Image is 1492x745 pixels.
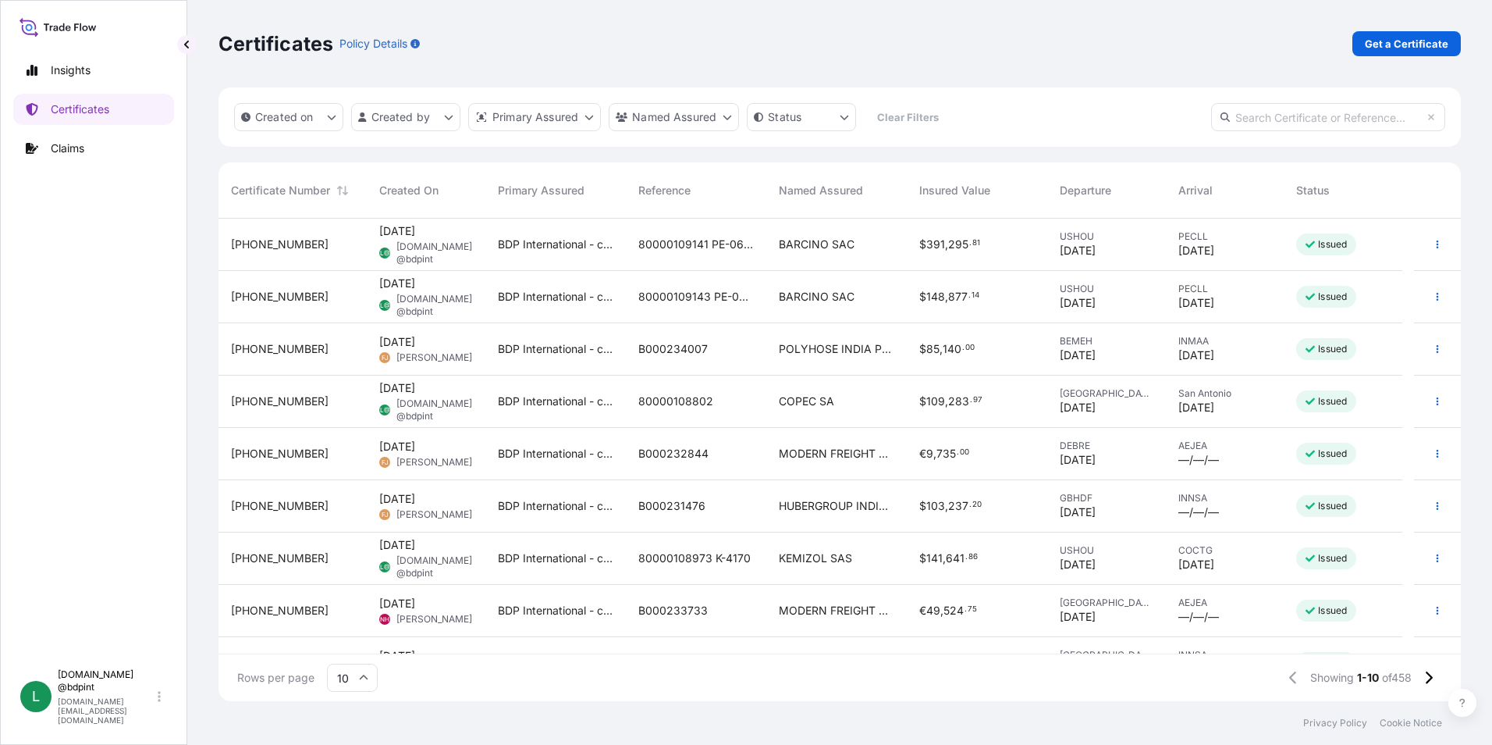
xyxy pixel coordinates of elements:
span: HUBERGROUP INDIA PRIVATE LIMITED [779,498,894,514]
span: 86 [968,554,978,560]
span: . [965,554,968,560]
span: GBHDF [1060,492,1153,504]
span: USHOU [1060,544,1153,557]
span: 80000108973 K-4170 [638,551,751,566]
span: AEJEA [1178,597,1272,609]
span: FJ [382,507,389,522]
p: Issued [1318,343,1347,355]
span: of 458 [1382,670,1412,686]
span: B000233733 [638,603,708,618]
p: Issued [1318,552,1347,565]
span: . [957,450,959,455]
span: $ [919,553,926,564]
a: Claims [13,133,174,164]
span: [PHONE_NUMBER] [231,237,329,252]
span: BDP International - c/o The Lubrizol Corporation [498,551,613,566]
span: [DATE] [379,223,415,239]
p: Named Assured [632,109,716,125]
span: L [32,689,40,704]
span: [GEOGRAPHIC_DATA] [1060,597,1153,609]
p: Insights [51,62,91,78]
span: —/—/— [1178,452,1219,468]
span: Created On [379,183,439,198]
p: Policy Details [339,36,407,52]
p: Get a Certificate [1365,36,1448,52]
span: [PHONE_NUMBER] [231,394,329,409]
span: [DATE] [379,491,415,507]
span: 00 [965,345,975,351]
span: AEJEA [1178,440,1272,452]
p: Certificates [51,102,109,117]
span: [DATE] [1178,557,1214,572]
span: [DATE] [1178,295,1214,311]
span: 00 [960,450,969,455]
p: Issued [1318,238,1347,251]
input: Search Certificate or Reference... [1211,103,1445,131]
span: FJ [382,454,389,470]
span: , [940,605,943,616]
span: [DATE] [1060,452,1096,468]
span: BDP International - c/o The Lubrizol Corporation [498,603,613,618]
span: [DOMAIN_NAME] @bdpint [396,241,473,266]
span: [DATE] [379,537,415,553]
span: , [945,501,948,512]
span: . [970,397,972,403]
span: [DATE] [379,648,415,664]
span: B000232844 [638,446,709,462]
p: Cookie Notice [1380,717,1442,729]
button: createdOn Filter options [234,103,343,131]
span: 524 [943,605,964,616]
span: 735 [936,448,956,459]
span: , [940,344,943,355]
span: Certificate Number [231,183,330,198]
span: [DATE] [1060,504,1096,520]
p: [DOMAIN_NAME] @bdpint [58,668,155,693]
span: . [969,502,972,508]
span: [DATE] [1060,348,1096,363]
span: POLYHOSE INDIA PVT LTD (E O U DIVISION) [779,341,894,357]
span: [DOMAIN_NAME] @bdpint [396,397,473,422]
span: 14 [972,293,979,298]
span: BARCINO SAC [779,237,854,252]
span: —/—/— [1178,504,1219,520]
span: 97 [973,397,982,403]
span: B000231476 [638,498,705,514]
span: [DATE] [379,439,415,454]
span: 295 [948,239,968,250]
span: 103 [926,501,945,512]
span: 148 [926,291,945,302]
span: [PHONE_NUMBER] [231,498,329,514]
span: 140 [943,344,961,355]
span: [DATE] [379,334,415,350]
span: COCTG [1178,544,1272,557]
span: [PHONE_NUMBER] [231,446,329,462]
p: Issued [1318,395,1347,408]
p: Certificates [218,31,333,56]
span: 9 [926,448,933,459]
span: USHOU [1060,283,1153,295]
span: $ [919,396,926,407]
span: 80000109143 PE-070/25 [638,289,754,305]
span: 80000108802 [638,394,713,409]
button: certificateStatus Filter options [747,103,856,131]
span: [GEOGRAPHIC_DATA] [1060,387,1153,400]
p: Created by [371,109,431,125]
span: [PHONE_NUMBER] [231,603,329,618]
a: Get a Certificate [1352,31,1461,56]
span: PECLL [1178,230,1272,243]
span: [DATE] [379,276,415,291]
span: 237 [948,501,968,512]
span: L@ [380,298,390,313]
span: [DATE] [1178,400,1214,415]
button: Sort [333,181,352,200]
span: L@ [380,245,390,261]
span: [DATE] [1178,348,1214,363]
p: Issued [1318,604,1347,617]
span: 81 [972,241,980,246]
span: 641 [946,553,964,564]
span: 877 [948,291,968,302]
span: Showing [1310,670,1354,686]
span: [DATE] [379,380,415,396]
span: 283 [948,396,969,407]
span: BARCINO SAC [779,289,854,305]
